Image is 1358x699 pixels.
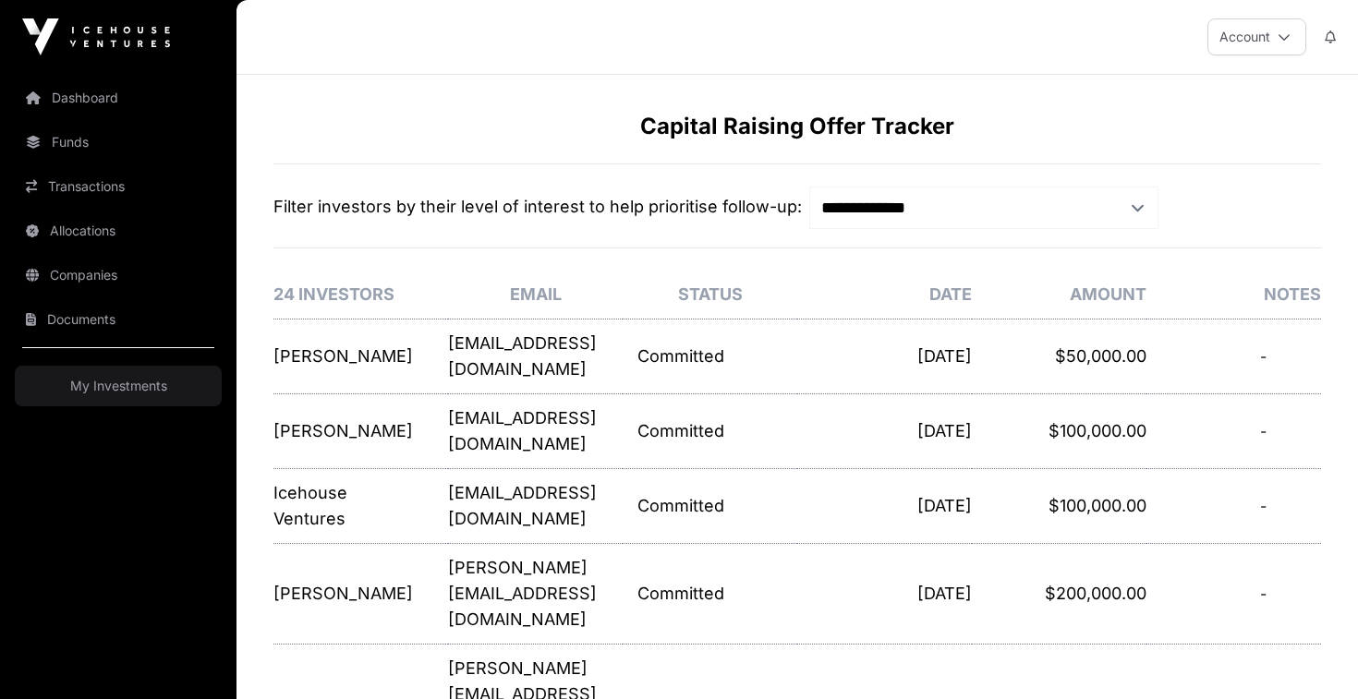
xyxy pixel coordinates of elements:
[637,493,797,519] p: Committed
[273,581,303,607] p: [PERSON_NAME]
[1206,495,1321,517] div: -
[15,122,222,163] a: Funds
[448,405,623,457] p: [EMAIL_ADDRESS][DOMAIN_NAME]
[15,211,222,251] a: Allocations
[448,480,623,532] p: [EMAIL_ADDRESS][DOMAIN_NAME]
[273,271,448,319] th: 24 Investors
[448,555,623,633] p: [PERSON_NAME][EMAIL_ADDRESS][DOMAIN_NAME]
[1206,420,1321,442] div: -
[15,299,222,340] a: Documents
[273,343,303,369] p: [PERSON_NAME]
[797,418,972,444] p: [DATE]
[15,166,222,207] a: Transactions
[22,18,170,55] img: Icehouse Ventures Logo
[1207,18,1306,55] button: Account
[273,197,802,216] span: Filter investors by their level of interest to help prioritise follow-up:
[972,581,1146,607] p: $200,000.00
[1146,271,1321,319] th: Notes
[797,581,972,607] p: [DATE]
[972,418,1146,444] p: $100,000.00
[1266,610,1358,699] iframe: Chat Widget
[273,112,1321,141] h1: Capital Raising Offer Tracker
[797,271,972,319] th: Date
[972,343,1146,369] p: $50,000.00
[15,366,222,406] a: My Investments
[1206,583,1321,605] div: -
[15,78,222,118] a: Dashboard
[448,271,623,319] th: Email
[1206,345,1321,368] div: -
[637,343,797,369] p: Committed
[15,255,222,295] a: Companies
[637,418,797,444] p: Committed
[273,418,303,444] p: [PERSON_NAME]
[797,343,972,369] p: [DATE]
[448,331,623,382] p: [EMAIL_ADDRESS][DOMAIN_NAME]
[273,480,303,532] p: Icehouse Ventures
[797,493,972,519] p: [DATE]
[972,271,1146,319] th: Amount
[972,493,1146,519] p: $100,000.00
[637,581,797,607] p: Committed
[623,271,797,319] th: Status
